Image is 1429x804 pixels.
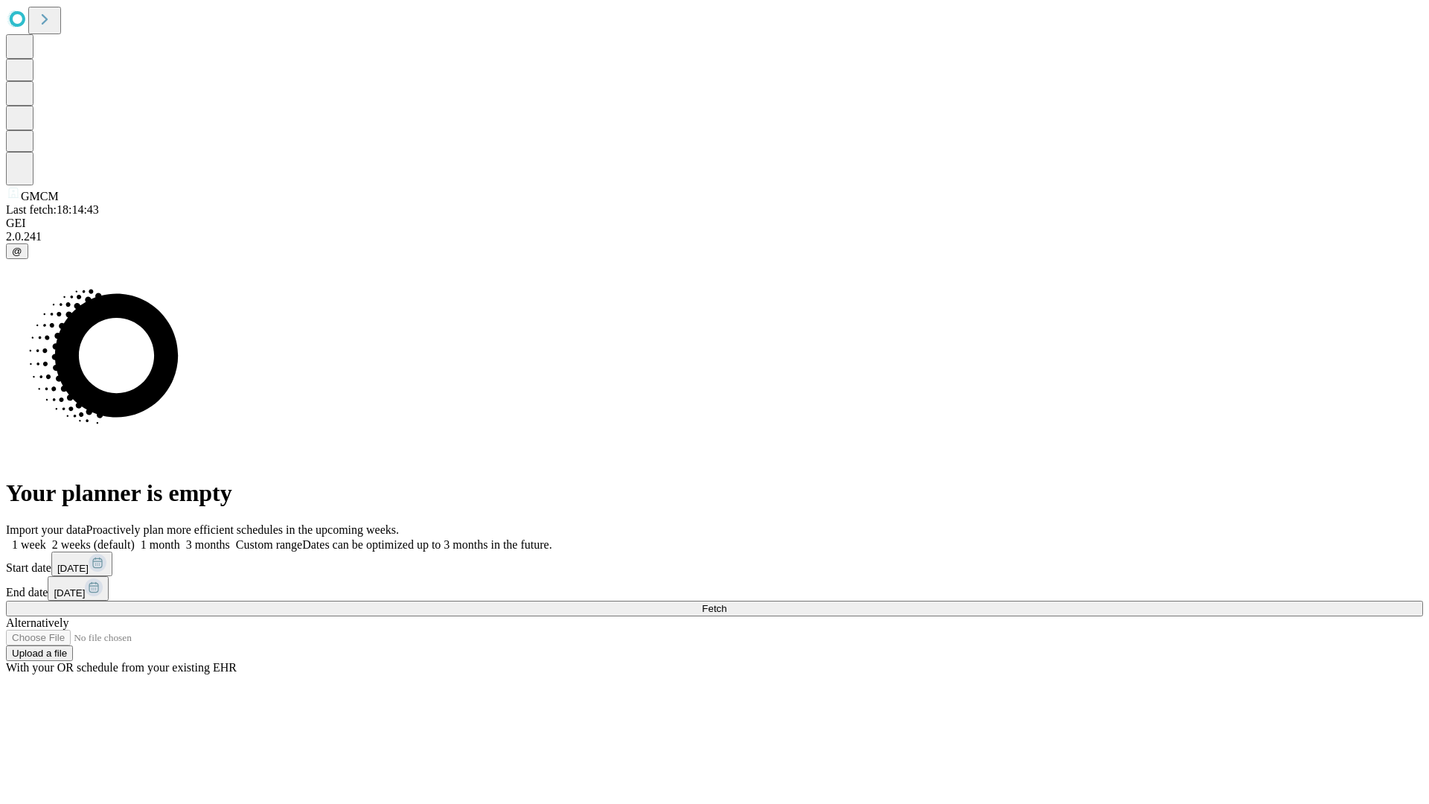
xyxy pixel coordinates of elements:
[702,603,726,614] span: Fetch
[6,243,28,259] button: @
[12,246,22,257] span: @
[21,190,59,202] span: GMCM
[6,616,68,629] span: Alternatively
[12,538,46,551] span: 1 week
[48,576,109,601] button: [DATE]
[54,587,85,599] span: [DATE]
[86,523,399,536] span: Proactively plan more efficient schedules in the upcoming weeks.
[6,217,1423,230] div: GEI
[236,538,302,551] span: Custom range
[6,661,237,674] span: With your OR schedule from your existing EHR
[52,538,135,551] span: 2 weeks (default)
[302,538,552,551] span: Dates can be optimized up to 3 months in the future.
[51,552,112,576] button: [DATE]
[6,203,99,216] span: Last fetch: 18:14:43
[57,563,89,574] span: [DATE]
[6,230,1423,243] div: 2.0.241
[6,645,73,661] button: Upload a file
[141,538,180,551] span: 1 month
[186,538,230,551] span: 3 months
[6,552,1423,576] div: Start date
[6,576,1423,601] div: End date
[6,479,1423,507] h1: Your planner is empty
[6,601,1423,616] button: Fetch
[6,523,86,536] span: Import your data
